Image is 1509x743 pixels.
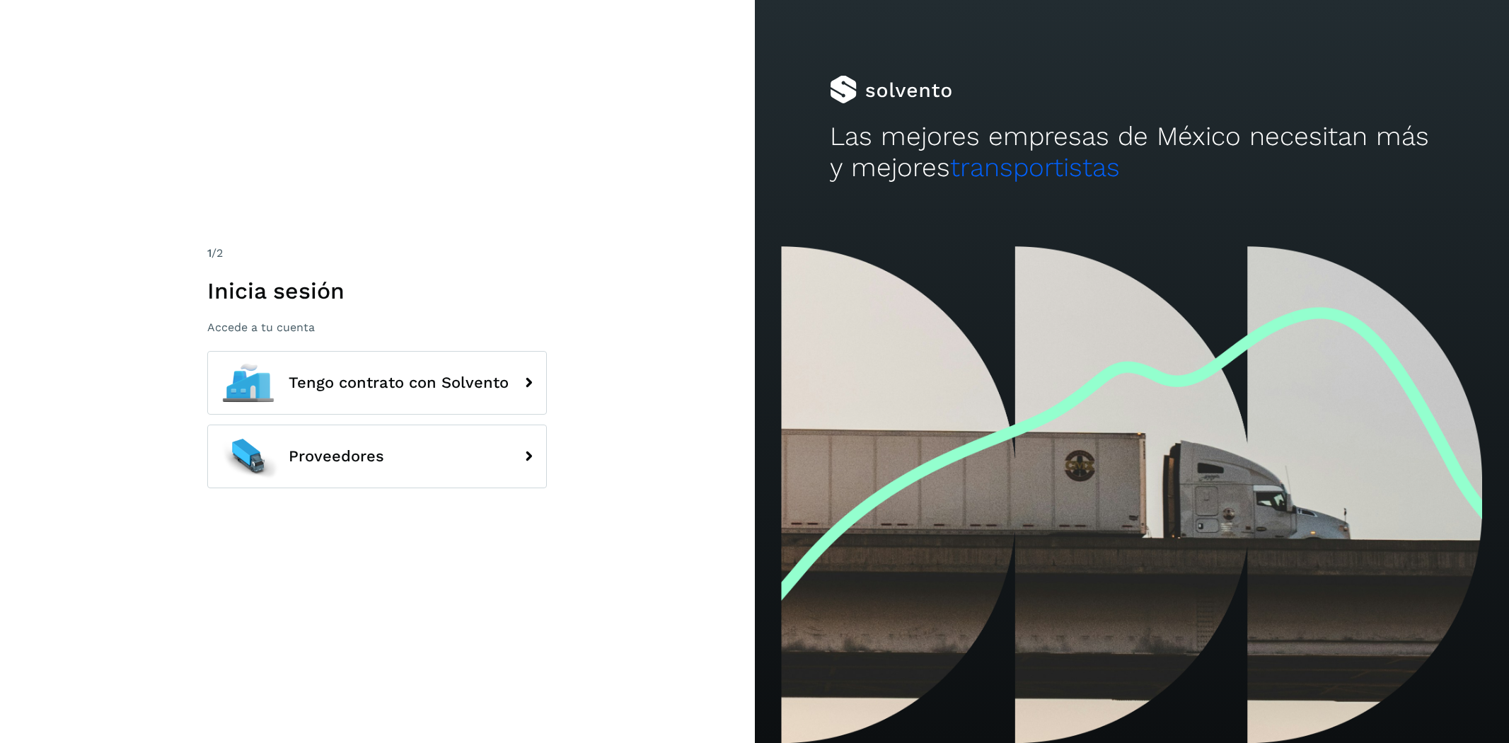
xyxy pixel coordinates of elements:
[289,448,384,465] span: Proveedores
[289,374,509,391] span: Tengo contrato con Solvento
[207,245,547,262] div: /2
[830,121,1433,184] h2: Las mejores empresas de México necesitan más y mejores
[950,152,1120,183] span: transportistas
[207,321,547,334] p: Accede a tu cuenta
[207,425,547,488] button: Proveedores
[207,277,547,304] h1: Inicia sesión
[207,246,212,260] span: 1
[207,351,547,415] button: Tengo contrato con Solvento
